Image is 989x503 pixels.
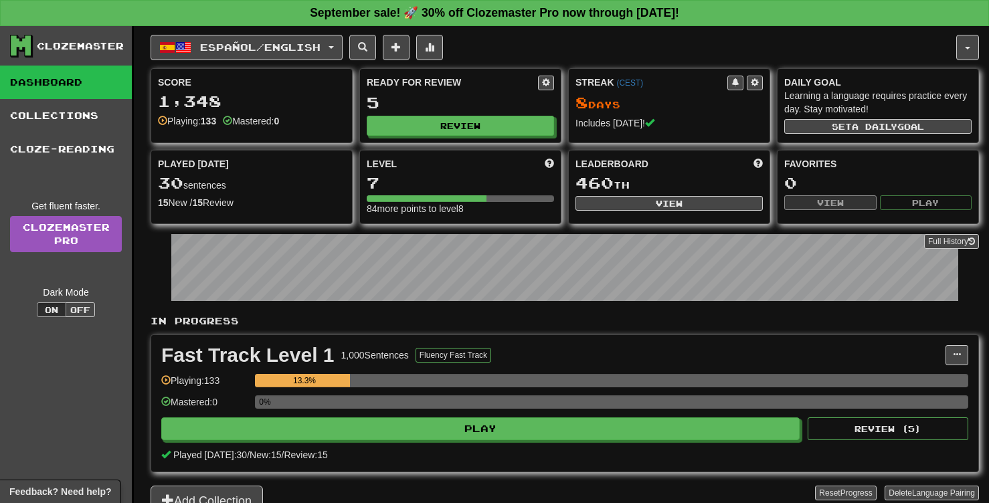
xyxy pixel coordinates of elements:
[416,348,491,363] button: Fluency Fast Track
[10,286,122,299] div: Dark Mode
[158,114,216,128] div: Playing:
[161,395,248,417] div: Mastered: 0
[9,485,111,498] span: Open feedback widget
[10,216,122,252] a: ClozemasterPro
[784,175,972,191] div: 0
[66,302,95,317] button: Off
[158,157,229,171] span: Played [DATE]
[924,234,979,249] button: Full History
[575,175,763,192] div: th
[616,78,643,88] a: (CEST)
[161,374,248,396] div: Playing: 133
[158,197,169,208] strong: 15
[784,119,972,134] button: Seta dailygoal
[575,76,727,89] div: Streak
[383,35,410,60] button: Add sentence to collection
[223,114,279,128] div: Mastered:
[151,314,979,328] p: In Progress
[575,173,614,192] span: 460
[158,175,345,192] div: sentences
[575,157,648,171] span: Leaderboard
[173,449,247,460] span: Played [DATE]: 30
[158,93,345,110] div: 1,348
[310,6,679,19] strong: September sale! 🚀 30% off Clozemaster Pro now through [DATE]!
[367,202,554,215] div: 84 more points to level 8
[10,199,122,213] div: Get fluent faster.
[416,35,443,60] button: More stats
[575,93,588,112] span: 8
[282,449,284,460] span: /
[784,157,972,171] div: Favorites
[912,488,975,498] span: Language Pairing
[349,35,376,60] button: Search sentences
[575,116,763,130] div: Includes [DATE]!
[158,173,183,192] span: 30
[247,449,250,460] span: /
[201,116,216,126] strong: 133
[250,449,281,460] span: New: 15
[200,41,321,53] span: Español / English
[575,196,763,211] button: View
[37,302,66,317] button: On
[784,195,877,210] button: View
[784,89,972,116] div: Learning a language requires practice every day. Stay motivated!
[885,486,979,500] button: DeleteLanguage Pairing
[784,76,972,89] div: Daily Goal
[367,94,554,111] div: 5
[815,486,876,500] button: ResetProgress
[151,35,343,60] button: Español/English
[753,157,763,171] span: This week in points, UTC
[158,76,345,89] div: Score
[161,345,335,365] div: Fast Track Level 1
[341,348,409,362] div: 1,000 Sentences
[575,94,763,112] div: Day s
[259,374,350,387] div: 13.3%
[808,417,968,440] button: Review (5)
[852,122,897,131] span: a daily
[274,116,279,126] strong: 0
[880,195,972,210] button: Play
[37,39,124,53] div: Clozemaster
[367,76,538,89] div: Ready for Review
[840,488,873,498] span: Progress
[161,417,800,440] button: Play
[545,157,554,171] span: Score more points to level up
[367,175,554,191] div: 7
[192,197,203,208] strong: 15
[367,157,397,171] span: Level
[367,116,554,136] button: Review
[158,196,345,209] div: New / Review
[284,449,327,460] span: Review: 15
